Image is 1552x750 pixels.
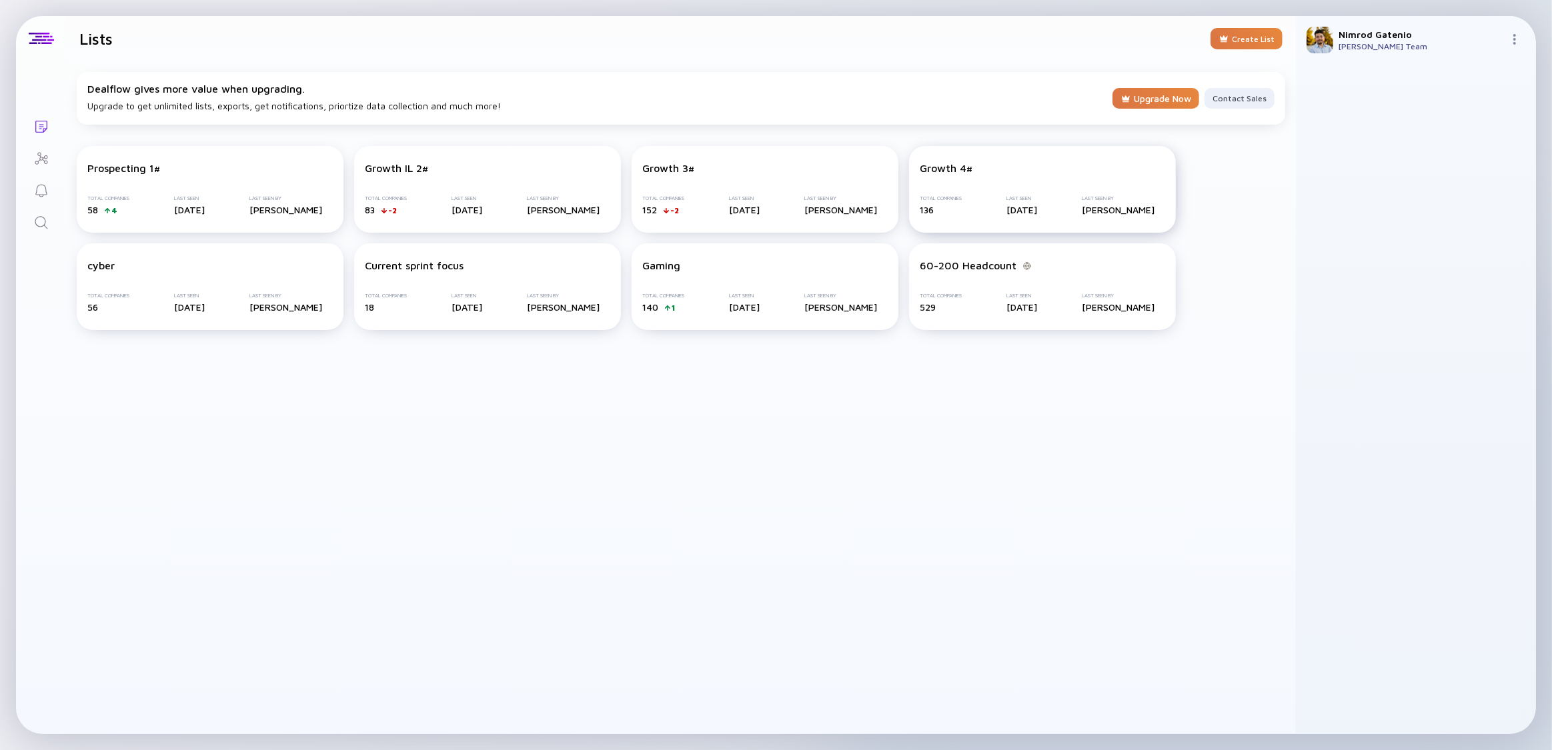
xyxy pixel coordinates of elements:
div: [PERSON_NAME] [1082,301,1154,313]
h1: Lists [79,29,113,48]
div: [DATE] [1006,301,1037,313]
div: Last Seen By [249,195,322,201]
div: Total Companies [87,293,129,299]
span: 58 [87,204,98,215]
div: 60-200 Headcount [920,259,1016,271]
div: 1 [672,303,675,313]
div: Growth IL 2# [365,162,428,174]
div: [DATE] [174,301,205,313]
a: Reminders [16,173,66,205]
div: [DATE] [729,204,760,215]
div: Last Seen By [804,195,877,201]
a: Investor Map [16,141,66,173]
div: Last Seen [452,293,482,299]
div: [DATE] [174,204,205,215]
div: Total Companies [920,195,962,201]
div: [PERSON_NAME] [527,301,600,313]
div: [PERSON_NAME] [1082,204,1154,215]
div: Total Companies [87,195,129,201]
img: Nimrod Profile Picture [1307,27,1333,53]
span: 152 [642,204,657,215]
span: 83 [365,204,375,215]
div: Total Companies [642,195,684,201]
a: Lists [16,109,66,141]
div: [PERSON_NAME] [804,204,877,215]
div: Last Seen [1006,293,1037,299]
div: Growth 4# [920,162,972,174]
div: Last Seen [1006,195,1037,201]
div: [DATE] [1006,204,1037,215]
div: [PERSON_NAME] Team [1339,41,1504,51]
div: Last Seen By [1082,195,1154,201]
div: [PERSON_NAME] [527,204,600,215]
div: Upgrade Now [1112,87,1199,110]
div: Current sprint focus [365,259,464,271]
div: Last Seen By [527,293,600,299]
button: Create List [1211,28,1283,49]
div: [PERSON_NAME] [249,301,322,313]
div: Last Seen By [1082,293,1154,299]
div: [DATE] [452,204,482,215]
span: 529 [920,301,936,313]
div: [DATE] [452,301,482,313]
div: Total Companies [920,293,962,299]
span: 18 [365,301,374,313]
div: Last Seen By [804,293,877,299]
div: Growth 3# [642,162,694,174]
div: [DATE] [729,301,760,313]
div: Upgrade to get unlimited lists, exports, get notifications, priortize data collection and much more! [87,83,1107,111]
a: Search [16,205,66,237]
img: Menu [1509,34,1520,45]
div: Last Seen [729,293,760,299]
div: -2 [670,205,679,215]
div: Nimrod Gatenio [1339,29,1504,40]
button: Upgrade Now [1112,88,1199,109]
div: Gaming [642,259,680,271]
div: Prospecting 1# [87,162,160,174]
span: 56 [87,301,98,313]
div: Last Seen [729,195,760,201]
span: 136 [920,204,934,215]
div: Total Companies [365,195,407,201]
div: Dealflow gives more value when upgrading. [87,83,1107,95]
div: -2 [388,205,397,215]
div: Last Seen By [249,293,322,299]
span: 140 [642,301,658,313]
div: Last Seen [174,195,205,201]
div: Total Companies [642,293,684,299]
button: Contact Sales [1205,88,1275,109]
div: Last Seen By [527,195,600,201]
div: [PERSON_NAME] [804,301,877,313]
div: [PERSON_NAME] [249,204,322,215]
div: cyber [87,259,115,271]
div: Last Seen [174,293,205,299]
div: Total Companies [365,293,407,299]
div: 4 [111,205,117,215]
div: Last Seen [452,195,482,201]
